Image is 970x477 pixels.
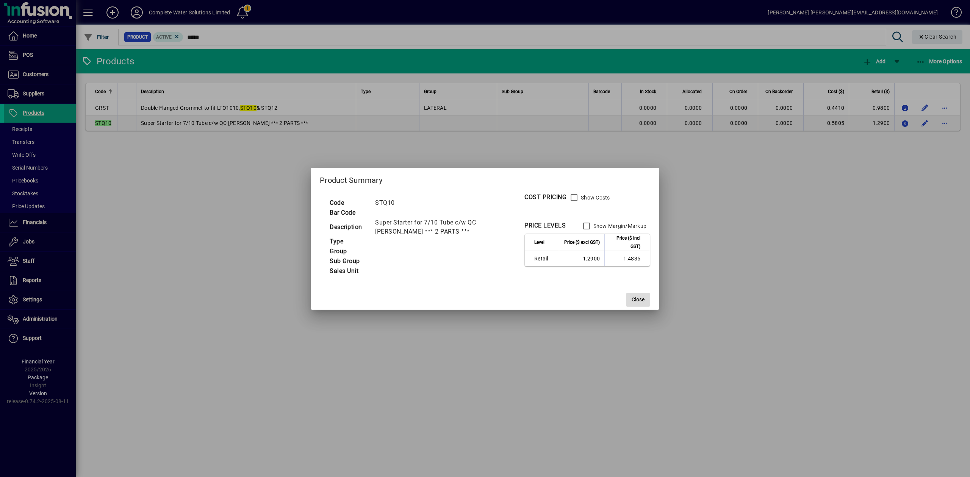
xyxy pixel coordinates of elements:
[326,237,371,246] td: Type
[326,266,371,276] td: Sales Unit
[592,222,647,230] label: Show Margin/Markup
[534,255,554,262] span: Retail
[311,168,659,190] h2: Product Summary
[609,234,640,251] span: Price ($ incl GST)
[326,198,371,208] td: Code
[524,193,566,202] div: COST PRICING
[626,293,650,307] button: Close
[604,251,650,266] td: 1.4835
[326,246,371,256] td: Group
[564,238,600,246] span: Price ($ excl GST)
[371,218,509,237] td: Super Starter for 7/10 Tube c/w QC [PERSON_NAME] *** 2 PARTS ***
[534,238,544,246] span: Level
[326,208,371,218] td: Bar Code
[632,296,645,304] span: Close
[326,218,371,237] td: Description
[326,256,371,266] td: Sub Group
[371,198,509,208] td: STQ10
[579,194,610,201] label: Show Costs
[524,221,566,230] div: PRICE LEVELS
[559,251,604,266] td: 1.2900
